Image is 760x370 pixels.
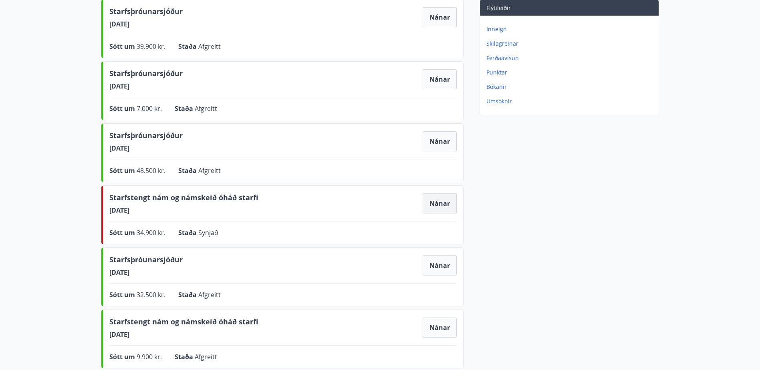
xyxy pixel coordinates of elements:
span: [DATE] [109,82,183,90]
span: 34.900 kr. [137,228,165,237]
span: Starfsþróunarsjóður [109,130,183,144]
span: Sótt um [109,166,137,175]
span: [DATE] [109,268,183,277]
span: 48.500 kr. [137,166,165,175]
span: Afgreitt [198,290,221,299]
span: Synjað [198,228,218,237]
span: Staða [178,290,198,299]
span: Sótt um [109,104,137,113]
span: Afgreitt [198,166,221,175]
span: Starfsþróunarsjóður [109,254,183,268]
span: Sótt um [109,42,137,51]
span: Afgreitt [198,42,221,51]
p: Bókanir [486,83,655,91]
span: Staða [178,42,198,51]
span: Starfstengt nám og námskeið óháð starfi [109,316,258,330]
button: Nánar [423,193,457,213]
span: Afgreitt [195,352,217,361]
span: Flýtileiðir [486,4,511,12]
p: Ferðaávísun [486,54,655,62]
span: [DATE] [109,144,183,153]
span: 32.500 kr. [137,290,165,299]
span: [DATE] [109,330,258,339]
span: Staða [178,228,198,237]
span: Staða [175,104,195,113]
span: Sótt um [109,352,137,361]
span: 7.000 kr. [137,104,162,113]
p: Inneign [486,25,655,33]
button: Nánar [423,255,457,275]
p: Punktar [486,68,655,76]
button: Nánar [423,69,457,89]
span: Staða [175,352,195,361]
span: 9.900 kr. [137,352,162,361]
span: Staða [178,166,198,175]
span: Starfsþróunarsjóður [109,6,183,20]
p: Umsóknir [486,97,655,105]
button: Nánar [423,131,457,151]
p: Skilagreinar [486,40,655,48]
span: Sótt um [109,228,137,237]
span: Sótt um [109,290,137,299]
span: 39.900 kr. [137,42,165,51]
span: [DATE] [109,206,258,215]
span: [DATE] [109,20,183,28]
span: Starfsþróunarsjóður [109,68,183,82]
span: Starfstengt nám og námskeið óháð starfi [109,192,258,206]
button: Nánar [423,7,457,27]
button: Nánar [423,318,457,338]
span: Afgreitt [195,104,217,113]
